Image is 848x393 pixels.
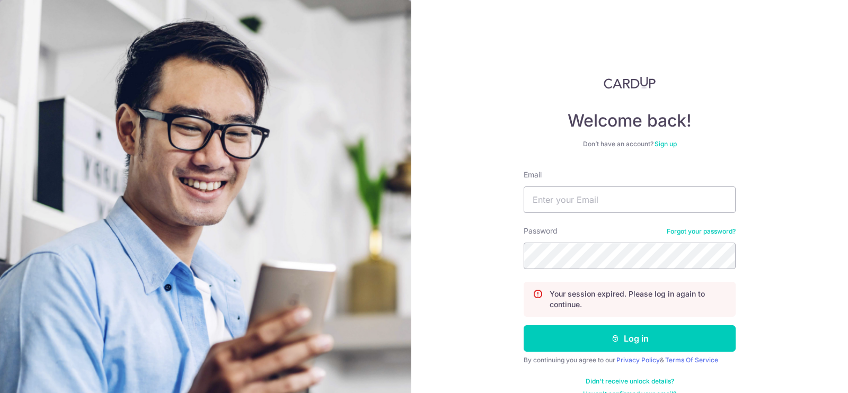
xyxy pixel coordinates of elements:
a: Sign up [655,140,677,148]
label: Password [524,226,558,236]
div: By continuing you agree to our & [524,356,736,364]
a: Forgot your password? [667,227,736,236]
a: Terms Of Service [665,356,718,364]
img: CardUp Logo [604,76,656,89]
button: Log in [524,325,736,352]
a: Privacy Policy [616,356,660,364]
h4: Welcome back! [524,110,736,131]
a: Didn't receive unlock details? [586,377,674,386]
label: Email [524,169,542,180]
p: Your session expired. Please log in again to continue. [550,289,727,310]
input: Enter your Email [524,186,736,213]
div: Don’t have an account? [524,140,736,148]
